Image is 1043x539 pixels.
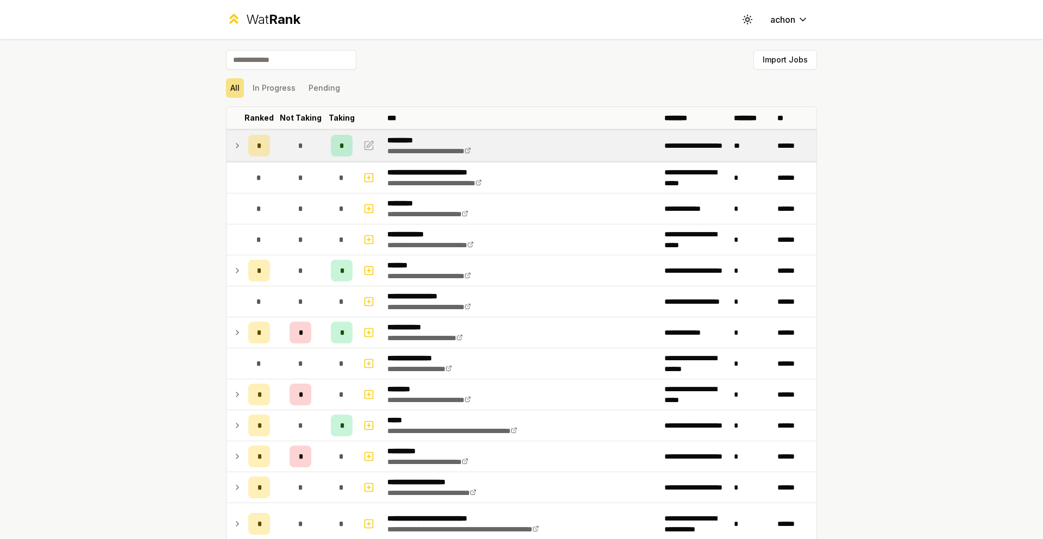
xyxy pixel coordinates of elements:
button: Pending [304,78,344,98]
p: Not Taking [280,112,322,123]
p: Ranked [244,112,274,123]
button: In Progress [248,78,300,98]
div: Wat [246,11,300,28]
button: Import Jobs [753,50,817,70]
button: achon [762,10,817,29]
span: Rank [269,11,300,27]
button: All [226,78,244,98]
span: achon [770,13,795,26]
a: WatRank [226,11,300,28]
p: Taking [329,112,355,123]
